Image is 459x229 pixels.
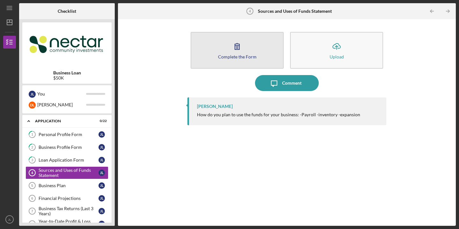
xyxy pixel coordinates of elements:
div: Year-to-Date Profit & Loss Statement [39,219,98,229]
a: 2Business Profile FormJL [25,141,108,154]
div: J L [98,144,105,150]
div: Comment [282,75,302,91]
div: Business Plan [39,183,98,188]
div: Financial Projections [39,196,98,201]
tspan: 1 [31,133,33,137]
div: Sources and Uses of Funds Statement [39,168,98,178]
div: Personal Profile Form [39,132,98,137]
div: Business Profile Form [39,145,98,150]
div: J L [98,157,105,163]
b: Checklist [58,9,76,14]
tspan: 3 [31,158,33,162]
a: 7Business Tax Returns (Last 3 Years)JL [25,205,108,218]
div: You [37,88,86,99]
div: D L [29,102,36,109]
div: J L [98,195,105,202]
div: Loan Application Form [39,157,98,163]
div: [PERSON_NAME] [37,99,86,110]
div: J L [98,170,105,176]
div: Application [35,119,91,123]
a: 3Loan Application FormJL [25,154,108,166]
div: J L [98,182,105,189]
a: 4Sources and Uses of Funds StatementJL [25,166,108,179]
a: 6Financial ProjectionsJL [25,192,108,205]
text: JL [8,218,11,221]
div: J L [98,208,105,214]
tspan: 6 [31,196,33,200]
div: J L [29,91,36,98]
div: 0 / 22 [95,119,107,123]
div: How do you plan to use the funds for your business: -Payroll -inventory -expansion [197,112,360,117]
div: Upload [330,54,344,59]
a: 5Business PlanJL [25,179,108,192]
a: 1Personal Profile FormJL [25,128,108,141]
div: J L [98,131,105,138]
button: JL [3,213,16,226]
tspan: 8 [31,222,33,226]
b: Business Loan [53,70,81,75]
button: Comment [255,75,319,91]
tspan: 2 [31,145,33,149]
div: [PERSON_NAME] [197,104,233,109]
img: Product logo [22,26,112,64]
b: Sources and Uses of Funds Statement [258,9,332,14]
div: Business Tax Returns (Last 3 Years) [39,206,98,216]
div: $50K [53,75,81,80]
tspan: 4 [31,171,33,175]
div: Complete the Form [218,54,257,59]
button: Upload [290,32,383,69]
div: J L [98,221,105,227]
tspan: 5 [31,184,33,187]
tspan: 7 [31,209,33,213]
tspan: 4 [249,9,251,13]
button: Complete the Form [191,32,284,69]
